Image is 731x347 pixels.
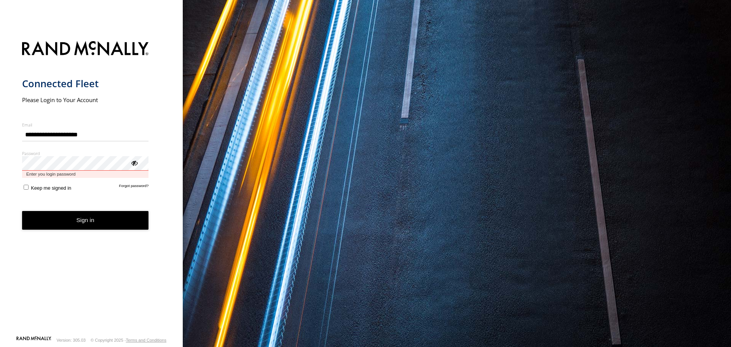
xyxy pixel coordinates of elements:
div: © Copyright 2025 - [91,338,166,342]
a: Visit our Website [16,336,51,344]
h1: Connected Fleet [22,77,149,90]
form: main [22,37,161,336]
span: Keep me signed in [31,185,71,191]
span: Enter you login password [22,171,149,178]
a: Terms and Conditions [126,338,166,342]
div: ViewPassword [130,159,138,166]
input: Keep me signed in [24,185,29,190]
div: Version: 305.03 [57,338,86,342]
h2: Please Login to Your Account [22,96,149,104]
img: Rand McNally [22,40,149,59]
label: Email [22,122,149,128]
button: Sign in [22,211,149,230]
a: Forgot password? [119,184,149,191]
label: Password [22,150,149,156]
